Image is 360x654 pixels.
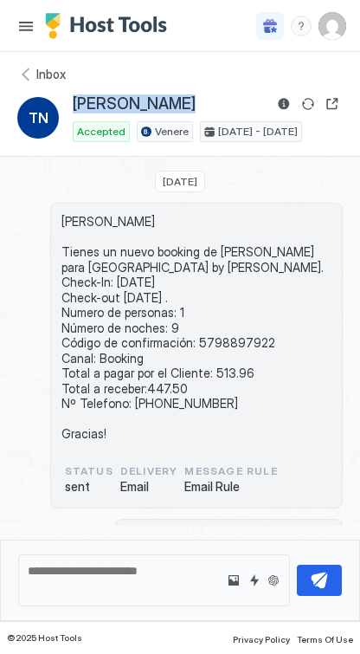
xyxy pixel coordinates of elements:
span: Venere [155,124,189,139]
span: Privacy Policy [233,634,290,644]
button: Quick reply [244,570,265,591]
span: Delivery [120,463,178,479]
a: Privacy Policy [233,629,290,647]
div: menu [291,16,312,36]
button: Upload image [223,570,244,591]
span: Accepted [77,124,125,139]
span: [PERSON_NAME] [73,94,196,114]
span: Email Rule [184,479,277,495]
span: [DATE] - [DATE] [218,124,298,139]
span: © 2025 Host Tools [7,632,82,644]
a: Terms Of Use [297,629,353,647]
span: Terms Of Use [297,634,353,644]
button: Reservation information [273,94,294,114]
button: Sync reservation [298,94,318,114]
span: Message Rule [184,463,277,479]
span: Inbox [36,67,66,82]
span: status [65,463,113,479]
div: User profile [318,12,346,40]
span: [PERSON_NAME] Tienes un nuevo booking de [PERSON_NAME] para [GEOGRAPHIC_DATA] by [PERSON_NAME]. C... [61,214,331,442]
span: [DATE] [163,175,197,188]
button: Menu [14,14,38,38]
button: Open reservation [322,94,343,114]
span: TN [29,107,48,128]
span: sent [65,479,113,495]
button: Generate suggestion [265,572,282,589]
span: Email [120,479,178,495]
a: Host Tools Logo [45,13,175,39]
